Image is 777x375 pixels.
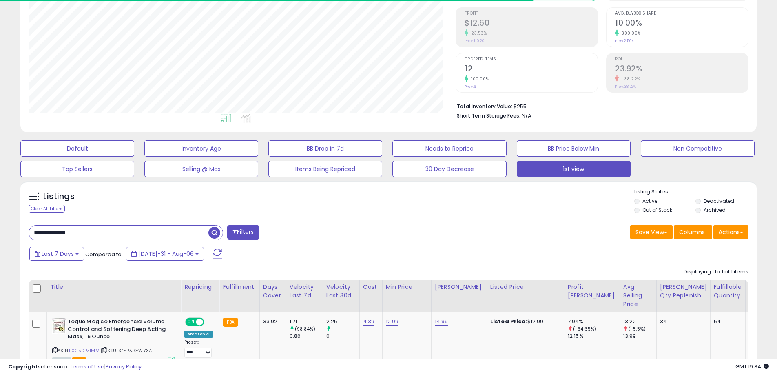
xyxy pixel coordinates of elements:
strong: Copyright [8,363,38,371]
b: Listed Price: [490,317,527,325]
button: Filters [227,225,259,240]
h5: Listings [43,191,75,202]
div: 13.22 [623,318,656,325]
a: 14.99 [435,317,448,326]
b: Total Inventory Value: [457,103,512,110]
label: Active [642,197,657,204]
div: Fulfillment [223,283,256,291]
div: $12.99 [490,318,558,325]
button: Selling @ Max [144,161,258,177]
div: [PERSON_NAME] [435,283,483,291]
div: Title [50,283,177,291]
small: Prev: 2.50% [615,38,634,43]
small: FBA [223,318,238,327]
a: 12.99 [386,317,399,326]
div: Repricing [184,283,216,291]
span: Profit [465,11,598,16]
button: BB Price Below Min [517,140,631,157]
img: 51N6Mvn+4SL._SL40_.jpg [52,318,66,334]
div: 34 [660,318,704,325]
small: Prev: 6 [465,84,476,89]
button: Non Competitive [641,140,755,157]
span: ON [186,319,196,326]
a: B0050PZ1MM [69,347,100,354]
div: 0.86 [290,333,323,340]
small: (98.84%) [295,326,315,332]
button: Top Sellers [20,161,134,177]
button: Last 7 Days [29,247,84,261]
small: (-34.65%) [573,326,596,332]
button: 30 Day Decrease [392,161,506,177]
button: Items Being Repriced [268,161,382,177]
span: Compared to: [85,251,123,258]
div: 1.71 [290,318,323,325]
button: Inventory Age [144,140,258,157]
li: $255 [457,101,742,111]
div: Preset: [184,339,213,358]
label: Out of Stock [642,206,672,213]
a: Terms of Use [70,363,104,371]
span: Avg. Buybox Share [615,11,748,16]
span: N/A [522,112,531,120]
div: 2.25 [326,318,359,325]
span: Columns [679,228,705,236]
small: Prev: 38.72% [615,84,636,89]
span: [DATE]-31 - Aug-06 [138,250,194,258]
span: | SKU: 34-P7JX-WY3A [101,347,152,354]
div: Listed Price [490,283,561,291]
small: Prev: $10.20 [465,38,485,43]
span: Ordered Items [465,57,598,62]
div: 12.15% [568,333,620,340]
b: Toque Magico Emergencia Volume Control and Softening Deep Acting Mask, 16 Ounce [68,318,167,343]
div: Min Price [386,283,428,291]
div: Days Cover [263,283,283,300]
div: 54 [714,318,739,325]
th: Please note that this number is a calculation based on your required days of coverage and your ve... [656,280,710,312]
a: 4.39 [363,317,375,326]
span: All listings currently available for purchase on Amazon [52,357,71,364]
div: Cost [363,283,379,291]
button: BB Drop in 7d [268,140,382,157]
div: Displaying 1 to 1 of 1 items [684,268,748,276]
span: OFF [203,319,216,326]
span: FBA [72,357,86,364]
div: seller snap | | [8,363,142,371]
div: Velocity Last 30d [326,283,356,300]
div: Velocity Last 7d [290,283,319,300]
h2: 10.00% [615,18,748,29]
label: Deactivated [704,197,734,204]
b: Short Term Storage Fees: [457,112,520,119]
div: Avg Selling Price [623,283,653,308]
span: ROI [615,57,748,62]
span: Last 7 Days [42,250,74,258]
div: [PERSON_NAME] Qty Replenish [660,283,707,300]
small: 23.53% [468,30,487,36]
small: (-5.5%) [629,326,646,332]
p: Listing States: [634,188,757,196]
div: Profit [PERSON_NAME] [568,283,616,300]
h2: 23.92% [615,64,748,75]
small: 300.00% [619,30,641,36]
label: Archived [704,206,726,213]
div: Fulfillable Quantity [714,283,742,300]
div: 0 [326,333,359,340]
small: -38.22% [619,76,640,82]
button: Default [20,140,134,157]
div: 7.94% [568,318,620,325]
button: Save View [630,225,673,239]
a: Privacy Policy [106,363,142,371]
div: 13.99 [623,333,656,340]
div: Clear All Filters [29,205,65,213]
button: Needs to Reprice [392,140,506,157]
h2: 12 [465,64,598,75]
h2: $12.60 [465,18,598,29]
div: Amazon AI [184,331,213,338]
div: 33.92 [263,318,280,325]
small: 100.00% [468,76,489,82]
button: 1st view [517,161,631,177]
button: [DATE]-31 - Aug-06 [126,247,204,261]
span: 2025-08-14 19:34 GMT [735,363,769,371]
button: Actions [713,225,748,239]
button: Columns [674,225,712,239]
